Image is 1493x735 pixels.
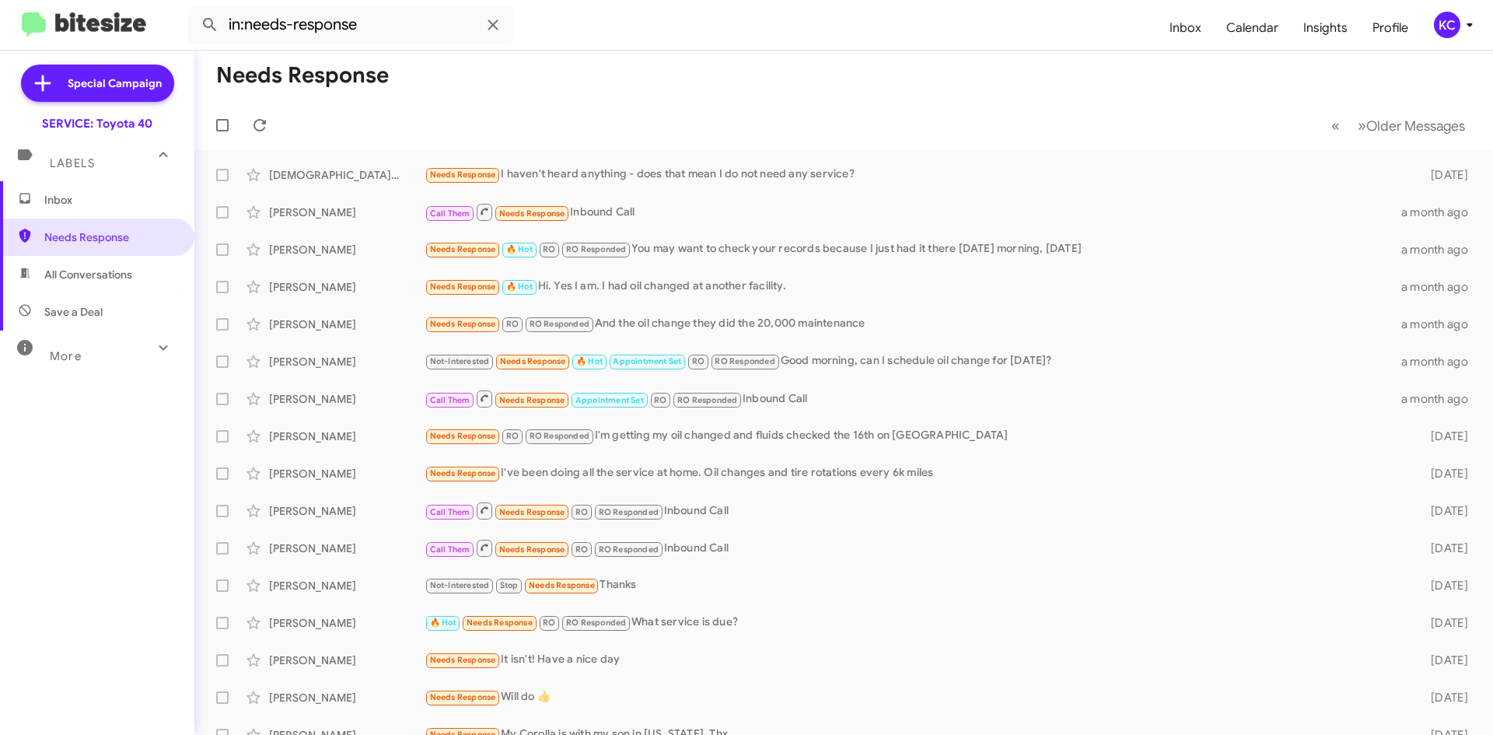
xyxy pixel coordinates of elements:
nav: Page navigation example [1323,110,1474,142]
span: Appointment Set [613,356,681,366]
span: Labels [50,156,95,170]
span: Needs Response [430,692,496,702]
span: RO [543,618,555,628]
span: Needs Response [430,319,496,329]
span: 🔥 Hot [576,356,603,366]
span: Needs Response [467,618,533,628]
div: [DEMOGRAPHIC_DATA][PERSON_NAME] [269,167,425,183]
div: Inbound Call [425,538,1406,558]
span: RO [506,319,519,329]
span: Older Messages [1366,117,1465,135]
div: I'm getting my oil changed and fluids checked the 16th on [GEOGRAPHIC_DATA] [425,427,1406,445]
div: [PERSON_NAME] [269,653,425,668]
div: [PERSON_NAME] [269,279,425,295]
div: [PERSON_NAME] [269,615,425,631]
div: [PERSON_NAME] [269,541,425,556]
div: [PERSON_NAME] [269,429,425,444]
div: [DATE] [1406,653,1481,668]
span: RO Responded [530,319,589,329]
div: What service is due? [425,614,1406,632]
span: Needs Response [44,229,177,245]
div: Inbound Call [425,202,1401,222]
div: [DATE] [1406,503,1481,519]
div: [PERSON_NAME] [269,317,425,332]
span: RO Responded [530,431,589,441]
a: Inbox [1157,5,1214,51]
div: Inbound Call [425,389,1401,408]
div: Good morning, can I schedule oil change for [DATE]? [425,352,1401,370]
span: RO Responded [599,544,659,555]
span: Call Them [430,507,470,517]
a: Profile [1360,5,1421,51]
span: Appointment Set [575,395,644,405]
span: 🔥 Hot [506,282,533,292]
div: Inbound Call [425,501,1406,520]
span: Needs Response [499,507,565,517]
button: Previous [1322,110,1349,142]
span: Needs Response [430,468,496,478]
span: RO Responded [677,395,737,405]
span: RO [575,507,588,517]
div: [PERSON_NAME] [269,690,425,705]
button: KC [1421,12,1476,38]
input: Search [188,6,515,44]
span: All Conversations [44,267,132,282]
div: [DATE] [1406,578,1481,593]
a: Calendar [1214,5,1291,51]
div: Will do 👍 [425,688,1406,706]
span: Needs Response [430,244,496,254]
div: [PERSON_NAME] [269,578,425,593]
div: a month ago [1401,279,1481,295]
div: And the oil change they did the 20,000 maintenance [425,315,1401,333]
div: You may want to check your records because I just had it there [DATE] morning, [DATE] [425,240,1401,258]
span: Call Them [430,395,470,405]
span: Needs Response [499,544,565,555]
div: It isn't! Have a nice day [425,651,1406,669]
span: RO Responded [566,618,626,628]
a: Insights [1291,5,1360,51]
span: RO [506,431,519,441]
span: RO [654,395,666,405]
span: RO Responded [599,507,659,517]
span: Not-Interested [430,580,490,590]
div: KC [1434,12,1460,38]
span: Call Them [430,208,470,219]
button: Next [1348,110,1474,142]
span: Needs Response [430,431,496,441]
div: [PERSON_NAME] [269,503,425,519]
div: a month ago [1401,242,1481,257]
span: 🔥 Hot [506,244,533,254]
span: Stop [500,580,519,590]
span: More [50,349,82,363]
span: Not-Interested [430,356,490,366]
span: Needs Response [500,356,566,366]
div: [DATE] [1406,167,1481,183]
div: I've been doing all the service at home. Oil changes and tire rotations every 6k miles [425,464,1406,482]
div: I haven't heard anything - does that mean I do not need any service? [425,166,1406,184]
span: Call Them [430,544,470,555]
span: » [1358,116,1366,135]
span: Needs Response [499,395,565,405]
span: 🔥 Hot [430,618,456,628]
div: [PERSON_NAME] [269,466,425,481]
h1: Needs Response [216,63,389,88]
span: Needs Response [430,282,496,292]
div: SERVICE: Toyota 40 [42,116,152,131]
div: Thanks [425,576,1406,594]
div: [DATE] [1406,615,1481,631]
span: Needs Response [430,655,496,665]
div: [PERSON_NAME] [269,205,425,220]
span: RO [543,244,555,254]
span: RO Responded [566,244,626,254]
div: a month ago [1401,354,1481,369]
div: Hi. Yes I am. I had oil changed at another facility. [425,278,1401,296]
span: Special Campaign [68,75,162,91]
div: [DATE] [1406,466,1481,481]
div: a month ago [1401,391,1481,407]
div: [DATE] [1406,541,1481,556]
div: [PERSON_NAME] [269,391,425,407]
